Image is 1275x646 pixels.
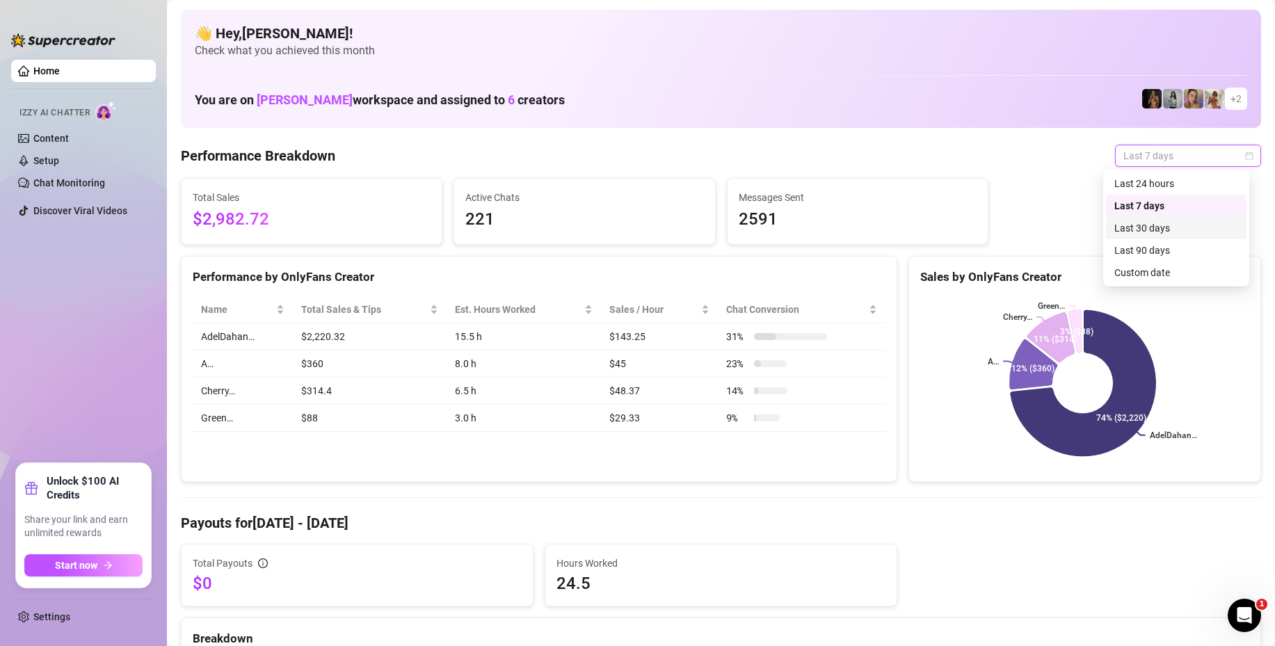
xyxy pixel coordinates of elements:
[1114,220,1238,236] div: Last 30 days
[24,513,143,540] span: Share your link and earn unlimited rewards
[556,556,885,571] span: Hours Worked
[193,190,431,205] span: Total Sales
[718,296,885,323] th: Chat Conversion
[193,350,293,378] td: A…
[193,296,293,323] th: Name
[1106,172,1246,195] div: Last 24 hours
[293,296,447,323] th: Total Sales & Tips
[293,350,447,378] td: $360
[601,405,718,432] td: $29.33
[465,207,703,233] span: 221
[1106,239,1246,261] div: Last 90 days
[193,323,293,350] td: AdelDahan…
[601,323,718,350] td: $143.25
[195,24,1247,43] h4: 👋 Hey, [PERSON_NAME] !
[33,155,59,166] a: Setup
[293,405,447,432] td: $88
[988,357,999,366] text: A…
[1039,301,1066,311] text: Green…
[1106,195,1246,217] div: Last 7 days
[195,43,1247,58] span: Check what you achieved this month
[33,133,69,144] a: Content
[95,101,117,121] img: AI Chatter
[601,350,718,378] td: $45
[193,405,293,432] td: Green…
[1003,312,1032,322] text: Cherry…
[1245,152,1253,160] span: calendar
[193,378,293,405] td: Cherry…
[447,378,601,405] td: 6.5 h
[726,329,748,344] span: 31 %
[1114,176,1238,191] div: Last 24 hours
[24,481,38,495] span: gift
[609,302,698,317] span: Sales / Hour
[455,302,582,317] div: Est. Hours Worked
[201,302,273,317] span: Name
[33,65,60,76] a: Home
[33,205,127,216] a: Discover Viral Videos
[726,302,866,317] span: Chat Conversion
[1184,89,1203,108] img: Cherry
[47,474,143,502] strong: Unlock $100 AI Credits
[1106,217,1246,239] div: Last 30 days
[1256,599,1267,610] span: 1
[1123,145,1253,166] span: Last 7 days
[301,302,427,317] span: Total Sales & Tips
[293,378,447,405] td: $314.4
[181,513,1261,533] h4: Payouts for [DATE] - [DATE]
[24,554,143,576] button: Start nowarrow-right
[1142,89,1162,108] img: the_bohema
[601,378,718,405] td: $48.37
[1205,89,1224,108] img: Green
[1230,91,1242,106] span: + 2
[1114,243,1238,258] div: Last 90 days
[920,268,1249,286] div: Sales by OnlyFans Creator
[508,92,515,107] span: 6
[739,207,977,233] span: 2591
[293,323,447,350] td: $2,220.32
[55,560,97,571] span: Start now
[193,207,431,233] span: $2,982.72
[739,190,977,205] span: Messages Sent
[181,146,335,165] h4: Performance Breakdown
[258,558,268,568] span: info-circle
[726,383,748,398] span: 14 %
[1114,198,1238,213] div: Last 7 days
[601,296,718,323] th: Sales / Hour
[726,410,748,426] span: 9 %
[1150,430,1197,440] text: AdelDahan…
[33,611,70,622] a: Settings
[1163,89,1182,108] img: A
[193,268,885,286] div: Performance by OnlyFans Creator
[556,572,885,595] span: 24.5
[103,560,113,570] span: arrow-right
[195,92,565,108] h1: You are on workspace and assigned to creators
[257,92,353,107] span: [PERSON_NAME]
[726,356,748,371] span: 23 %
[447,350,601,378] td: 8.0 h
[1106,261,1246,284] div: Custom date
[11,33,115,47] img: logo-BBDzfeDw.svg
[193,556,252,571] span: Total Payouts
[1114,265,1238,280] div: Custom date
[447,405,601,432] td: 3.0 h
[193,572,522,595] span: $0
[1228,599,1261,632] iframe: Intercom live chat
[33,177,105,188] a: Chat Monitoring
[447,323,601,350] td: 15.5 h
[19,106,90,120] span: Izzy AI Chatter
[465,190,703,205] span: Active Chats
